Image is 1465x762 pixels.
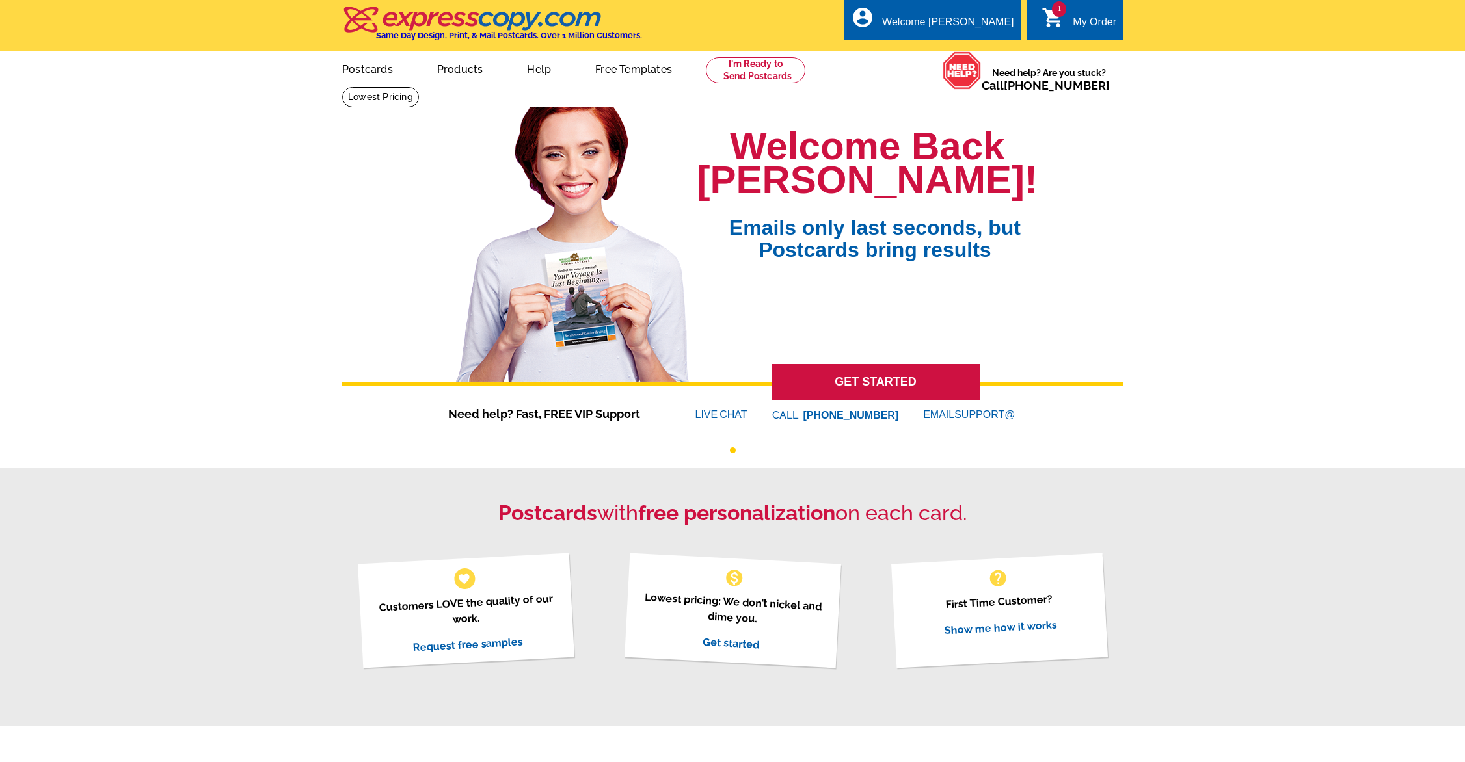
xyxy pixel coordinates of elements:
[851,6,874,29] i: account_circle
[448,405,656,423] span: Need help? Fast, FREE VIP Support
[342,501,1123,525] h2: with on each card.
[1042,6,1065,29] i: shopping_cart
[730,447,736,453] button: 1 of 1
[1073,16,1116,34] div: My Order
[506,53,572,83] a: Help
[373,590,558,631] p: Customers LOVE the quality of our work.
[321,53,414,83] a: Postcards
[695,407,720,423] font: LIVE
[376,31,642,40] h4: Same Day Design, Print, & Mail Postcards. Over 1 Million Customers.
[907,589,1090,614] p: First Time Customer?
[448,97,697,382] img: welcome-back-logged-in.png
[457,571,471,585] span: favorite
[1052,1,1066,17] span: 1
[712,197,1038,261] span: Emails only last seconds, but Postcards bring results
[982,66,1116,92] span: Need help? Are you stuck?
[498,501,597,525] strong: Postcards
[574,53,693,83] a: Free Templates
[943,51,982,90] img: help
[988,568,1008,588] span: help
[724,568,745,588] span: monetization_on
[772,364,980,400] a: GET STARTED
[695,409,747,420] a: LIVECHAT
[944,618,1057,637] a: Show me how it works
[697,129,1038,197] h1: Welcome Back [PERSON_NAME]!
[342,16,642,40] a: Same Day Design, Print, & Mail Postcards. Over 1 Million Customers.
[954,407,1017,423] font: SUPPORT@
[412,635,523,653] a: Request free samples
[638,501,835,525] strong: free personalization
[1004,79,1110,92] a: [PHONE_NUMBER]
[416,53,504,83] a: Products
[982,79,1110,92] span: Call
[640,589,824,630] p: Lowest pricing: We don’t nickel and dime you.
[1042,14,1116,31] a: 1 shopping_cart My Order
[702,635,759,651] a: Get started
[882,16,1014,34] div: Welcome [PERSON_NAME]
